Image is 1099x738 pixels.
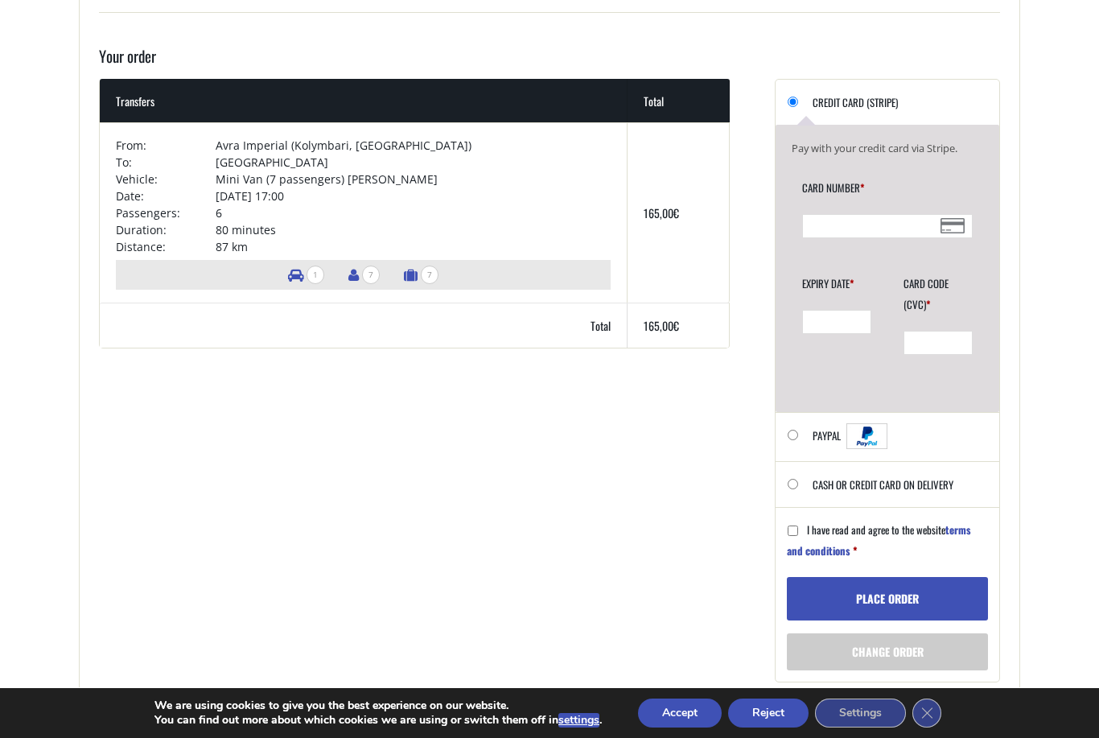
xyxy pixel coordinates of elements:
button: Accept [638,699,722,728]
label: Card Number [802,177,947,210]
td: [GEOGRAPHIC_DATA] [216,154,611,171]
span: 1 [307,266,324,284]
input: I have read and agree to the websiteterms and conditions * [788,526,798,536]
iframe: Secure expiration date input frame [807,315,866,329]
bdi: 165,00 [644,204,679,221]
th: Total [100,303,628,348]
td: Date: [116,188,216,204]
td: 6 [216,204,611,221]
label: Cash or Credit Card on delivery [813,474,953,507]
td: Passengers: [116,204,216,221]
label: PayPal [813,425,887,461]
button: settings [558,713,599,728]
button: Reject [728,699,809,728]
td: Duration: [116,221,216,238]
a: terms and conditions [787,522,971,559]
p: You can find out more about which cookies we are using or switch them off in . [154,713,602,728]
span: 7 [421,266,438,284]
p: Pay with your credit card via Stripe. [792,141,983,156]
td: Distance: [116,238,216,255]
img: PayPal acceptance mark [846,423,887,449]
a: Change order [787,633,988,670]
button: Place order [787,577,988,620]
td: To: [116,154,216,171]
td: Vehicle: [116,171,216,188]
label: Credit Card (Stripe) [813,92,898,125]
span: € [673,317,679,334]
bdi: 165,00 [644,317,679,334]
label: Expiry Date [802,273,861,306]
h3: Your order [99,45,1000,79]
td: Mini Van (7 passengers) [PERSON_NAME] [216,171,611,188]
span: 7 [362,266,380,284]
button: Close GDPR Cookie Banner [912,699,941,728]
label: Card Code (CVC) [903,273,962,327]
th: Transfers [100,79,628,122]
td: Avra Imperial (Kolymbari, [GEOGRAPHIC_DATA]) [216,137,611,154]
iframe: Secure card number input frame [807,219,968,233]
td: From: [116,137,216,154]
button: Settings [815,699,906,728]
li: Number of passengers [340,260,388,290]
th: Total [628,79,730,122]
li: Number of luggage items [396,260,447,290]
td: [DATE] 17:00 [216,188,611,204]
span: I have read and agree to the website [787,522,971,559]
td: 87 km [216,238,611,255]
li: Number of vehicles [280,260,332,290]
td: 80 minutes [216,221,611,238]
span: € [673,204,679,221]
iframe: Secure CVC input frame [908,336,968,350]
p: We are using cookies to give you the best experience on our website. [154,699,602,713]
abbr: required [853,542,858,559]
